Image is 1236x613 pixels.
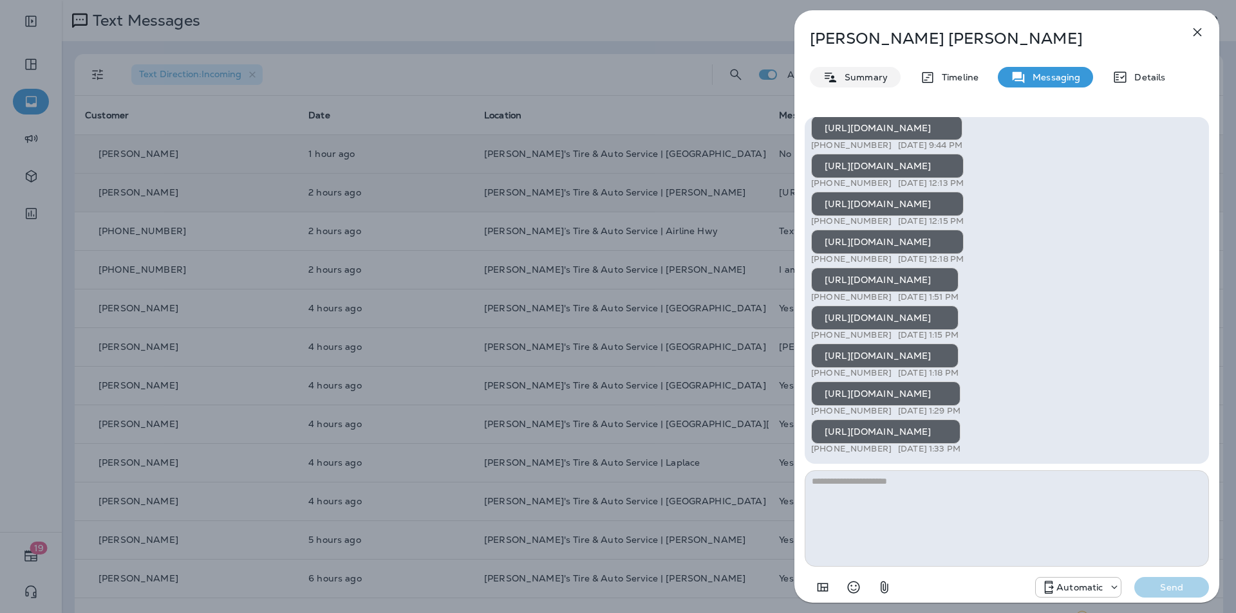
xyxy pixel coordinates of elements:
p: [DATE] 1:15 PM [898,330,959,340]
p: [PHONE_NUMBER] [811,292,892,302]
p: [PHONE_NUMBER] [811,254,892,264]
button: Add in a premade template [810,574,836,600]
p: Details [1128,72,1165,82]
div: [URL][DOMAIN_NAME] [811,381,960,406]
div: [URL][DOMAIN_NAME] [811,343,959,368]
p: [PHONE_NUMBER] [811,216,892,226]
p: Timeline [935,72,979,82]
div: [URL][DOMAIN_NAME] [811,192,964,216]
p: [DATE] 1:18 PM [898,368,959,378]
p: [PHONE_NUMBER] [811,368,892,378]
div: [URL][DOMAIN_NAME] [811,230,964,254]
div: [URL][DOMAIN_NAME] [811,268,959,292]
p: [DATE] 1:33 PM [898,444,960,454]
p: [DATE] 9:44 PM [898,140,962,151]
p: [PHONE_NUMBER] [811,178,892,188]
div: [URL][DOMAIN_NAME] [811,116,962,140]
p: [PERSON_NAME] [PERSON_NAME] [810,30,1161,48]
p: [PHONE_NUMBER] [811,330,892,340]
div: [URL][DOMAIN_NAME] [811,419,960,444]
p: Summary [838,72,888,82]
button: Select an emoji [841,574,866,600]
div: [URL][DOMAIN_NAME] [811,154,964,178]
p: [DATE] 1:51 PM [898,292,959,302]
p: [PHONE_NUMBER] [811,140,892,151]
p: [DATE] 1:29 PM [898,406,960,416]
p: Automatic [1056,582,1103,592]
p: [PHONE_NUMBER] [811,444,892,454]
p: [DATE] 12:18 PM [898,254,964,264]
div: [URL][DOMAIN_NAME] [811,306,959,330]
p: [DATE] 12:13 PM [898,178,964,188]
p: [DATE] 12:15 PM [898,216,964,226]
p: [PHONE_NUMBER] [811,406,892,416]
p: Messaging [1026,72,1080,82]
